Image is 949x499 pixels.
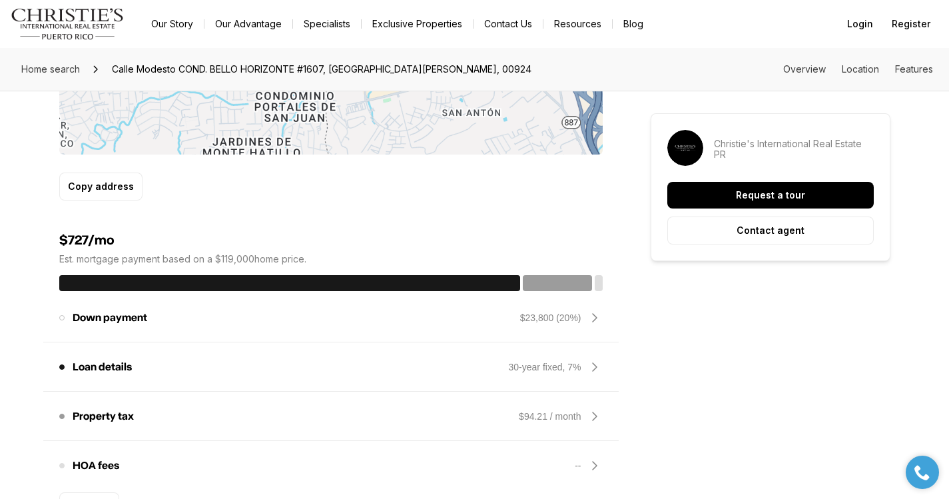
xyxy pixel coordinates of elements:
p: Christie's International Real Estate PR [714,139,874,160]
span: Register [892,19,930,29]
a: Home search [16,59,85,80]
p: Request a tour [736,190,805,201]
a: Blog [613,15,654,33]
a: Resources [543,15,612,33]
a: Skip to: Overview [783,63,826,75]
nav: Page section menu [783,64,933,75]
div: Down payment$23,800 (20%) [59,302,603,334]
span: Calle Modesto COND. BELLO HORIZONTE #1607, [GEOGRAPHIC_DATA][PERSON_NAME], 00924 [107,59,537,80]
p: Property tax [73,411,134,422]
div: -- [575,459,581,472]
span: Home search [21,63,80,75]
div: Loan details30-year fixed, 7% [59,351,603,383]
div: 30-year fixed, 7% [509,360,581,374]
p: Down payment [73,312,147,323]
button: Contact Us [474,15,543,33]
p: Copy address [68,181,134,192]
p: Loan details [73,362,132,372]
button: Register [884,11,938,37]
div: HOA fees-- [59,450,603,482]
p: Est. mortgage payment based on a $119,000 home price. [59,254,603,264]
p: Contact agent [737,225,804,236]
span: Login [847,19,873,29]
a: Our Advantage [204,15,292,33]
button: Request a tour [667,182,874,209]
a: Exclusive Properties [362,15,473,33]
div: $94.21 / month [519,410,581,423]
button: Contact agent [667,217,874,245]
button: Copy address [59,173,143,201]
a: Specialists [293,15,361,33]
a: Skip to: Location [842,63,879,75]
img: logo [11,8,125,40]
button: Login [839,11,881,37]
h4: $727/mo [59,233,603,249]
p: HOA fees [73,460,119,471]
a: Skip to: Features [895,63,933,75]
div: $23,800 (20%) [520,311,581,324]
a: Our Story [141,15,204,33]
div: Property tax$94.21 / month [59,400,603,432]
